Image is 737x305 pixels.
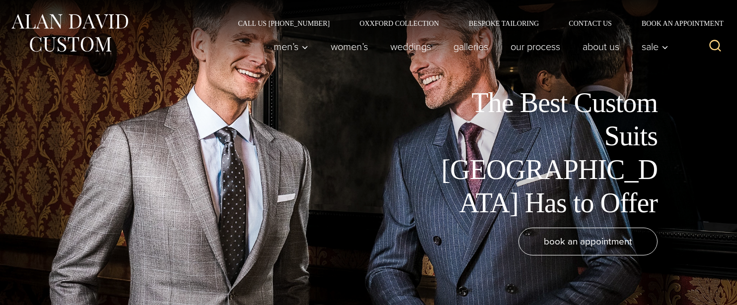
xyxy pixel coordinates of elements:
[223,20,727,27] nav: Secondary Navigation
[627,20,727,27] a: Book an Appointment
[544,234,632,248] span: book an appointment
[642,42,668,52] span: Sale
[518,228,658,255] a: book an appointment
[454,20,554,27] a: Bespoke Tailoring
[442,37,500,57] a: Galleries
[263,37,674,57] nav: Primary Navigation
[10,11,129,55] img: Alan David Custom
[379,37,442,57] a: weddings
[223,20,345,27] a: Call Us [PHONE_NUMBER]
[554,20,627,27] a: Contact Us
[320,37,379,57] a: Women’s
[345,20,454,27] a: Oxxford Collection
[500,37,572,57] a: Our Process
[703,35,727,59] button: View Search Form
[434,86,658,220] h1: The Best Custom Suits [GEOGRAPHIC_DATA] Has to Offer
[274,42,308,52] span: Men’s
[572,37,631,57] a: About Us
